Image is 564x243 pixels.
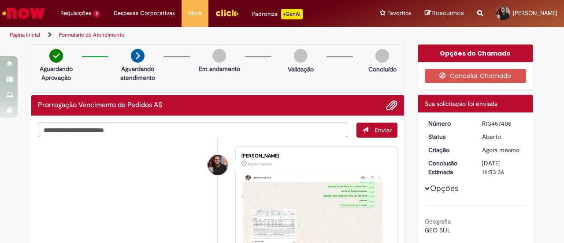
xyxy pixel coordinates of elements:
span: 2 [93,10,100,18]
div: Bruno Aparecido Ferreira [208,155,228,175]
span: More [188,9,202,18]
ul: Trilhas de página [7,27,369,43]
div: [DATE] 16:53:36 [482,159,523,176]
div: Opções do Chamado [418,45,533,62]
dt: Conclusão Estimada [422,159,476,176]
span: Rascunhos [432,9,464,17]
p: +GenAi [281,9,303,19]
div: 28/08/2025 11:53:32 [482,146,523,154]
textarea: Digite sua mensagem aqui... [38,123,347,137]
a: Formulário de Atendimento [59,31,124,38]
div: Padroniza [252,9,303,19]
img: arrow-next.png [131,49,145,63]
span: Requisições [60,9,91,18]
span: GEO SUL [425,226,451,234]
img: ServiceNow [1,4,46,22]
dt: Criação [422,146,476,154]
button: Enviar [356,123,397,138]
p: Aguardando atendimento [116,64,159,82]
p: Aguardando Aprovação [35,64,78,82]
button: Adicionar anexos [386,100,397,111]
span: Agora mesmo [248,161,272,167]
p: Concluído [368,65,397,74]
span: Favoritos [387,9,412,18]
p: Validação [288,65,314,74]
div: R13457405 [482,119,523,128]
p: Em andamento [199,64,240,73]
button: Cancelar Chamado [425,69,527,83]
div: Aberto [482,132,523,141]
div: [PERSON_NAME] [241,153,388,159]
a: Página inicial [10,31,40,38]
img: img-circle-grey.png [212,49,226,63]
a: Rascunhos [425,9,464,18]
dt: Número [422,119,476,128]
span: Sua solicitação foi enviada [425,100,497,108]
time: 28/08/2025 11:53:30 [248,161,272,167]
img: img-circle-grey.png [375,49,389,63]
img: img-circle-grey.png [294,49,308,63]
h2: Prorrogação Vencimento de Pedidos AS Histórico de tíquete [38,101,163,109]
span: [PERSON_NAME] [513,9,557,17]
img: click_logo_yellow_360x200.png [215,6,239,19]
b: Geografia [425,217,451,225]
span: Enviar [375,126,392,134]
img: check-circle-green.png [49,49,63,63]
span: Agora mesmo [482,146,519,154]
dt: Status [422,132,476,141]
span: Despesas Corporativas [114,9,175,18]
